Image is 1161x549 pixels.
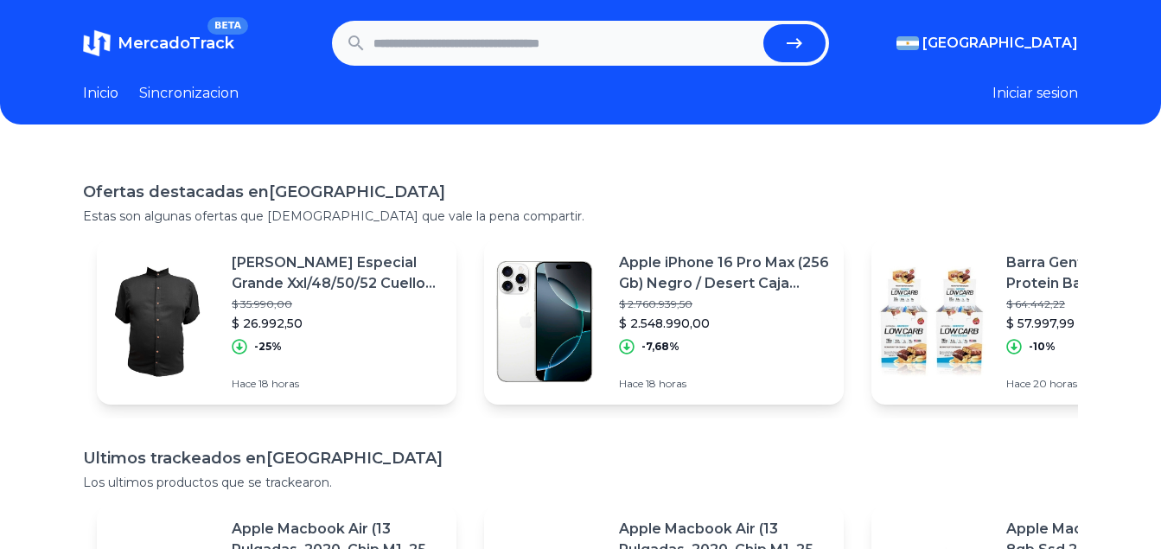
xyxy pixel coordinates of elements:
a: MercadoTrackBETA [83,29,234,57]
p: -7,68% [641,340,679,354]
p: [PERSON_NAME] Especial Grande Xxl/48/50/52 Cuello Mao [232,252,443,294]
h1: Ultimos trackeados en [GEOGRAPHIC_DATA] [83,446,1078,470]
img: Featured image [484,261,605,382]
img: Argentina [896,36,919,50]
a: Featured imageApple iPhone 16 Pro Max (256 Gb) Negro / Desert Caja Sellada$ 2.760.939,50$ 2.548.9... [484,239,844,405]
p: $ 2.548.990,00 [619,315,830,332]
a: Inicio [83,83,118,104]
span: MercadoTrack [118,34,234,53]
p: Hace 18 horas [232,377,443,391]
p: Apple iPhone 16 Pro Max (256 Gb) Negro / Desert Caja Sellada [619,252,830,294]
button: [GEOGRAPHIC_DATA] [896,33,1078,54]
img: Featured image [871,261,992,382]
p: $ 2.760.939,50 [619,297,830,311]
p: Hace 18 horas [619,377,830,391]
img: MercadoTrack [83,29,111,57]
img: Featured image [97,261,218,382]
p: -10% [1029,340,1056,354]
p: $ 35.990,00 [232,297,443,311]
h1: Ofertas destacadas en [GEOGRAPHIC_DATA] [83,180,1078,204]
a: Sincronizacion [139,83,239,104]
a: Featured image[PERSON_NAME] Especial Grande Xxl/48/50/52 Cuello Mao$ 35.990,00$ 26.992,50-25%Hace... [97,239,456,405]
span: BETA [207,17,248,35]
button: Iniciar sesion [992,83,1078,104]
p: -25% [254,340,282,354]
p: Los ultimos productos que se trackearon. [83,474,1078,491]
p: $ 26.992,50 [232,315,443,332]
p: Estas son algunas ofertas que [DEMOGRAPHIC_DATA] que vale la pena compartir. [83,207,1078,225]
span: [GEOGRAPHIC_DATA] [922,33,1078,54]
